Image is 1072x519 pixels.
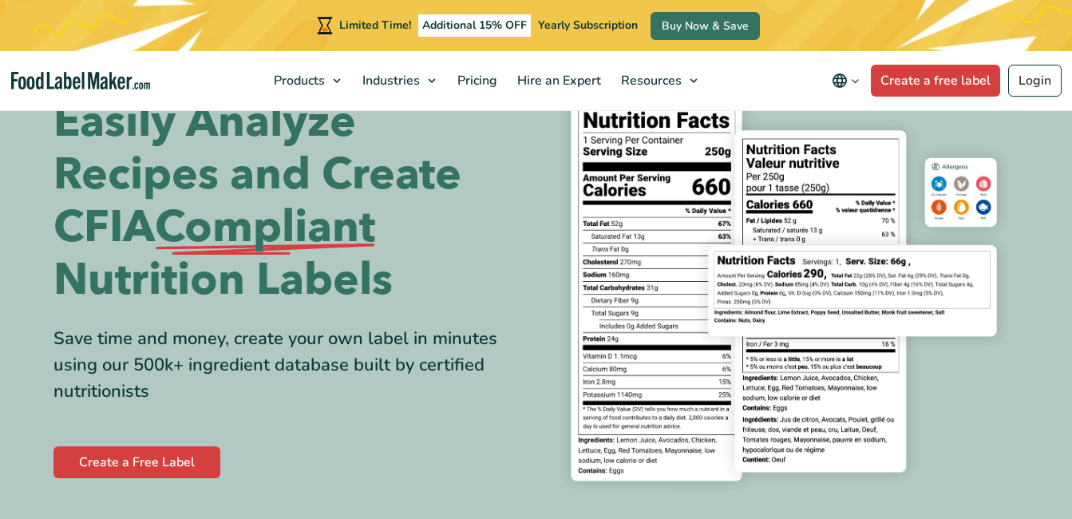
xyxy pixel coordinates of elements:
[616,72,683,89] span: Resources
[508,51,607,110] a: Hire an Expert
[651,12,760,40] a: Buy Now & Save
[269,72,326,89] span: Products
[353,51,444,110] a: Industries
[53,446,220,478] a: Create a Free Label
[453,72,499,89] span: Pricing
[53,96,524,307] h1: Easily Analyze Recipes and Create CFIA Nutrition Labels
[611,51,706,110] a: Resources
[358,72,421,89] span: Industries
[821,65,871,97] button: Change language
[155,201,375,254] span: Compliant
[1008,65,1062,97] a: Login
[264,51,349,110] a: Products
[418,14,531,37] span: Additional 15% OFF
[448,51,504,110] a: Pricing
[339,18,411,33] span: Limited Time!
[538,18,638,33] span: Yearly Subscription
[53,326,524,405] div: Save time and money, create your own label in minutes using our 500k+ ingredient database built b...
[512,72,603,89] span: Hire an Expert
[11,72,151,90] a: Food Label Maker homepage
[871,65,1000,97] a: Create a free label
